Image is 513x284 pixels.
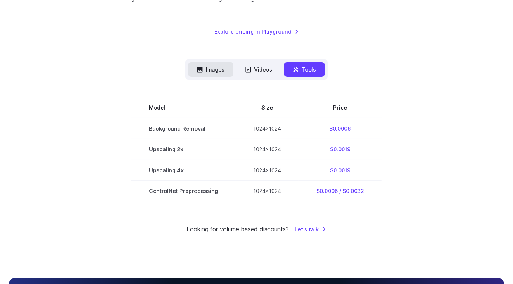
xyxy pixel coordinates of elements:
button: Images [188,62,233,77]
button: Tools [284,62,325,77]
td: 1024x1024 [236,160,299,180]
th: Size [236,97,299,118]
td: ControlNet Preprocessing [131,180,236,201]
td: $0.0006 [299,118,382,139]
a: Let's talk [295,225,326,233]
td: $0.0006 / $0.0032 [299,180,382,201]
td: 1024x1024 [236,139,299,160]
td: $0.0019 [299,160,382,180]
td: $0.0019 [299,139,382,160]
td: Upscaling 4x [131,160,236,180]
td: Upscaling 2x [131,139,236,160]
button: Videos [236,62,281,77]
small: Looking for volume based discounts? [187,225,289,234]
td: Background Removal [131,118,236,139]
th: Price [299,97,382,118]
td: 1024x1024 [236,180,299,201]
a: Explore pricing in Playground [214,27,299,36]
th: Model [131,97,236,118]
td: 1024x1024 [236,118,299,139]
